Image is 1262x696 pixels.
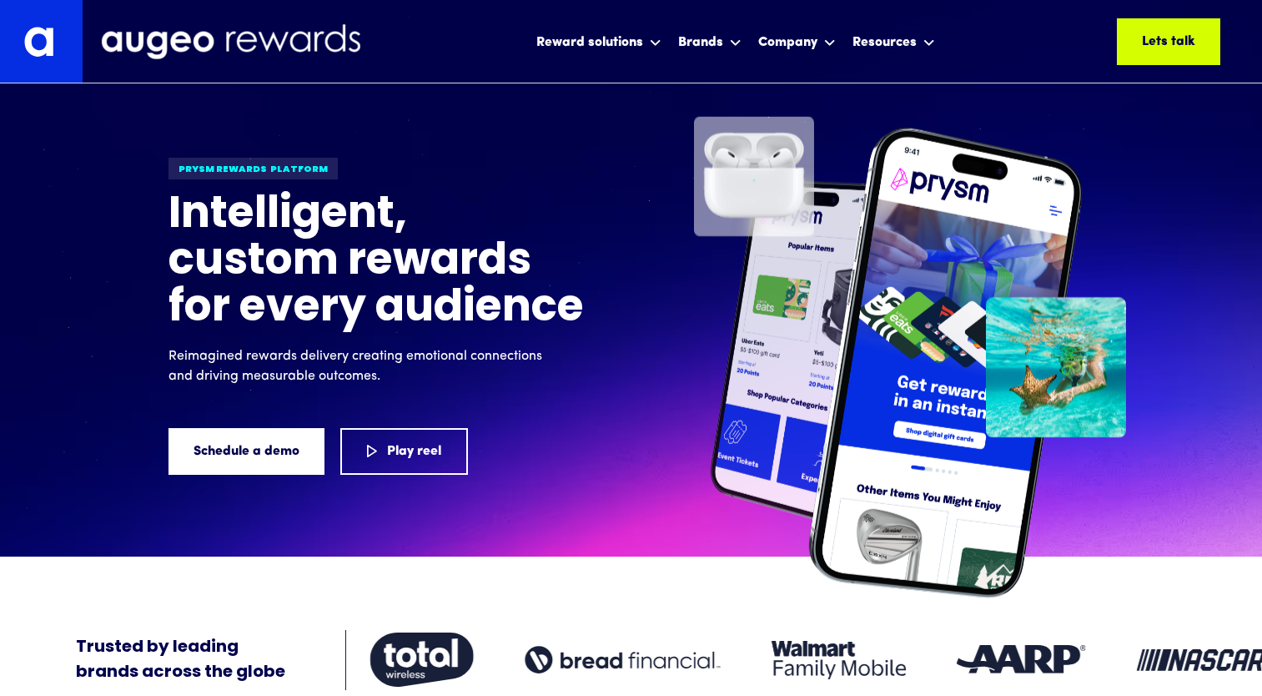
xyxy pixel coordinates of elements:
div: Brands [678,33,723,53]
img: Client logo: Walmart Family Mobile [772,641,906,679]
a: Play reel [340,428,468,475]
div: Trusted by leading brands across the globe [76,635,285,685]
a: Lets talk [1117,18,1220,65]
div: Brands [674,19,746,63]
div: Resources [848,19,939,63]
div: Reward solutions [536,33,643,53]
div: Reward solutions [532,19,666,63]
div: Company [758,33,817,53]
div: Resources [852,33,917,53]
div: Company [754,19,840,63]
p: Reimagined rewards delivery creating emotional connections and driving measurable outcomes. [168,346,552,386]
div: Prysm Rewards platform [168,158,338,179]
a: Schedule a demo [168,428,324,475]
h1: Intelligent, custom rewards for every audience [168,193,586,333]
